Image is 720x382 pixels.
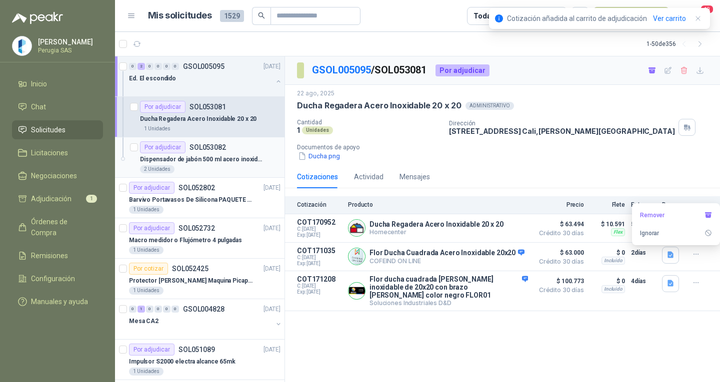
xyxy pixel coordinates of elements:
[31,296,88,307] span: Manuales y ayuda
[129,303,282,335] a: 0 1 0 0 0 0 GSOL004828[DATE] Mesa CA2
[129,222,174,234] div: Por adjudicar
[369,275,528,299] p: Flor ducha cuadrada [PERSON_NAME] inoxidable de 20x20 con brazo [PERSON_NAME] color negro FLOR01
[631,201,656,208] p: Entrega
[473,10,494,21] div: Todas
[115,178,284,218] a: Por adjudicarSOL052802[DATE] Barvivo Portavasos De Silicona PAQUETE 6 Unidades Negro Con Soporte ...
[12,74,103,93] a: Inicio
[534,259,584,265] span: Crédito 30 días
[12,120,103,139] a: Solicitudes
[129,74,176,83] p: Ed. El escondido
[601,257,625,265] div: Incluido
[302,126,333,134] div: Unidades
[435,64,489,76] div: Por adjudicar
[297,275,342,283] p: COT171208
[297,89,334,98] p: 22 ago, 2025
[140,114,256,124] p: Ducha Regadera Acero Inoxidable 20 x 20
[12,189,103,208] a: Adjudicación1
[12,246,103,265] a: Remisiones
[129,368,163,376] div: 1 Unidades
[220,10,244,22] span: 1529
[631,247,656,259] p: 2 días
[297,126,300,134] p: 1
[129,263,168,275] div: Por cotizar
[297,247,342,255] p: COT171035
[140,155,264,164] p: Dispensador de jabón 500 ml acero inoxidable
[611,228,625,236] div: Flex
[140,101,185,113] div: Por adjudicar
[590,201,625,208] p: Flete
[297,201,342,208] p: Cotización
[297,119,441,126] p: Cantidad
[129,357,235,367] p: Impulsor S2000 electra alcance 65mk
[38,47,100,53] p: Perugia SAS
[137,306,145,313] div: 1
[129,206,163,214] div: 1 Unidades
[12,166,103,185] a: Negociaciones
[263,224,280,233] p: [DATE]
[297,151,341,161] button: Ducha.png
[12,143,103,162] a: Licitaciones
[369,228,503,236] p: Homecenter
[129,195,253,205] p: Barvivo Portavasos De Silicona PAQUETE 6 Unidades Negro Con Soporte Antideslizantes
[31,101,46,112] span: Chat
[465,102,514,110] div: ADMINISTRATIVO
[31,273,75,284] span: Configuración
[653,13,686,24] a: Ver carrito
[189,103,226,110] p: SOL053081
[348,283,365,299] img: Company Logo
[297,255,342,261] span: C: [DATE]
[369,220,503,228] p: Ducha Regadera Acero Inoxidable 20 x 20
[590,247,625,259] p: $ 0
[171,306,179,313] div: 0
[312,64,371,76] a: GSOL005095
[449,127,675,135] p: [STREET_ADDRESS] Cali , [PERSON_NAME][GEOGRAPHIC_DATA]
[140,165,174,173] div: 2 Unidades
[297,218,342,226] p: COT170952
[662,201,682,208] p: Docs
[140,125,174,133] div: 1 Unidades
[129,344,174,356] div: Por adjudicar
[146,306,153,313] div: 0
[297,100,461,111] p: Ducha Regadera Acero Inoxidable 20 x 20
[369,249,524,258] p: Flor Ducha Cuadrada Acero Inoxidable 20x20
[31,170,77,181] span: Negociaciones
[263,264,280,274] p: [DATE]
[31,216,93,238] span: Órdenes de Compra
[348,201,528,208] p: Producto
[154,63,162,70] div: 0
[263,62,280,71] p: [DATE]
[297,232,342,238] span: Exp: [DATE]
[178,346,215,353] p: SOL051089
[12,269,103,288] a: Configuración
[115,259,284,299] a: Por cotizarSOL052425[DATE] Protector [PERSON_NAME] Maquina Picapasto: [PERSON_NAME]. P9MR. Serie:...
[263,345,280,355] p: [DATE]
[399,171,430,182] div: Mensajes
[631,218,656,230] p: 5 días
[115,97,284,137] a: Por adjudicarSOL053081Ducha Regadera Acero Inoxidable 20 x 201 Unidades
[495,14,503,22] span: info-circle
[297,283,342,289] span: C: [DATE]
[183,306,224,313] p: GSOL004828
[258,12,265,19] span: search
[590,275,625,287] p: $ 0
[297,144,716,151] p: Documentos de apoyo
[178,184,215,191] p: SOL052802
[12,97,103,116] a: Chat
[171,63,179,70] div: 0
[312,62,427,78] p: / SOL053081
[31,193,71,204] span: Adjudicación
[129,182,174,194] div: Por adjudicar
[348,220,365,236] img: Company Logo
[12,292,103,311] a: Manuales y ayuda
[178,225,215,232] p: SOL052732
[263,183,280,193] p: [DATE]
[115,137,284,178] a: Por adjudicarSOL053082Dispensador de jabón 500 ml acero inoxidable2 Unidades
[12,212,103,242] a: Órdenes de Compra
[369,257,524,265] p: COFEIND ON LINE
[163,306,170,313] div: 0
[601,285,625,293] div: Incluido
[86,195,97,203] span: 1
[163,63,170,70] div: 0
[449,120,675,127] p: Dirección
[297,289,342,295] span: Exp: [DATE]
